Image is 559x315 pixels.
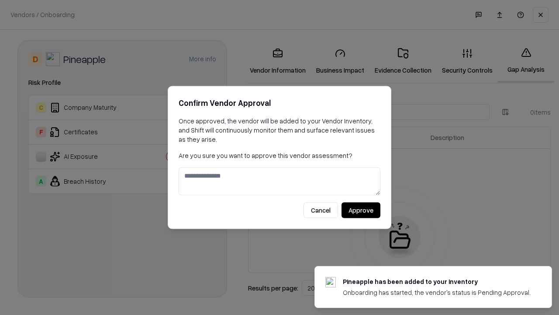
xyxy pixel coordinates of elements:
div: Onboarding has started, the vendor's status is Pending Approval. [343,288,531,297]
button: Cancel [304,203,338,218]
p: Are you sure you want to approve this vendor assessment? [179,151,380,160]
button: Approve [342,203,380,218]
div: Pineapple has been added to your inventory [343,277,531,286]
p: Once approved, the vendor will be added to your Vendor Inventory, and Shift will continuously mon... [179,116,380,144]
img: pineappleenergy.com [325,277,336,287]
h2: Confirm Vendor Approval [179,97,380,109]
